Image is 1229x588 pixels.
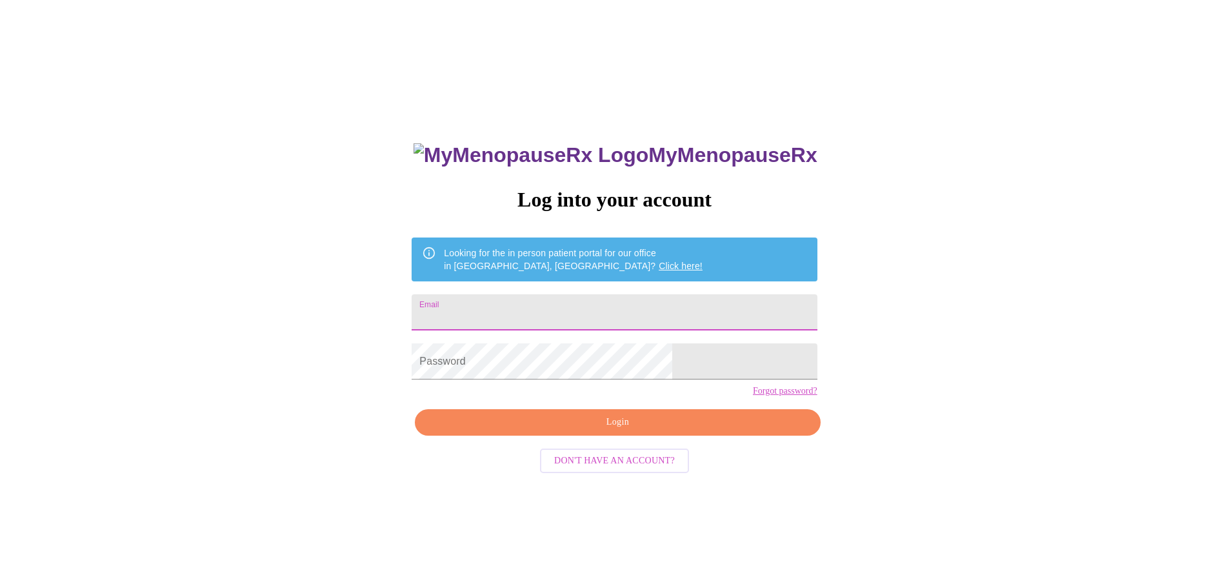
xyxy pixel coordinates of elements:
h3: Log into your account [412,188,817,212]
button: Don't have an account? [540,449,689,474]
span: Don't have an account? [554,453,675,469]
a: Don't have an account? [537,454,692,465]
h3: MyMenopauseRx [414,143,817,167]
span: Login [430,414,805,431]
a: Forgot password? [753,386,817,396]
a: Click here! [659,261,703,271]
button: Login [415,409,820,436]
div: Looking for the in person patient portal for our office in [GEOGRAPHIC_DATA], [GEOGRAPHIC_DATA]? [444,241,703,278]
img: MyMenopauseRx Logo [414,143,648,167]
